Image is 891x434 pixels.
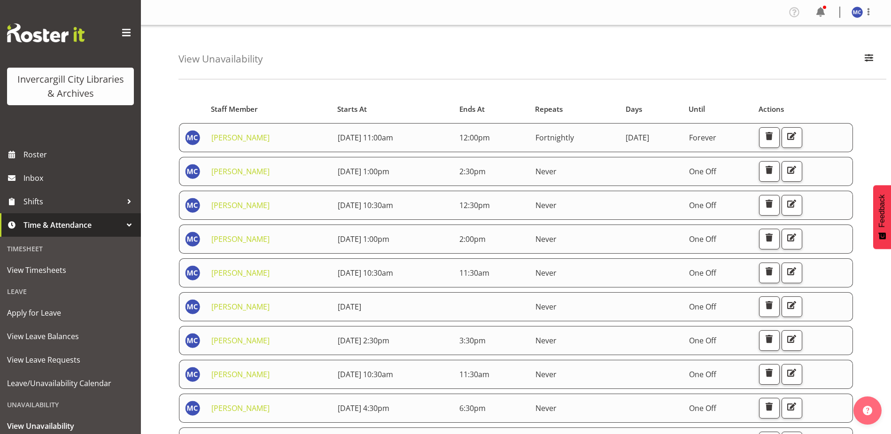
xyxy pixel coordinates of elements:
span: Never [535,166,557,177]
a: [PERSON_NAME] [211,403,270,413]
span: 12:30pm [459,200,490,210]
span: View Unavailability [7,419,134,433]
span: [DATE] [626,132,649,143]
a: [PERSON_NAME] [211,268,270,278]
span: Leave/Unavailability Calendar [7,376,134,390]
span: Never [535,268,557,278]
span: View Leave Balances [7,329,134,343]
span: Starts At [337,104,367,115]
span: Never [535,234,557,244]
span: [DATE] 10:30am [338,369,393,380]
span: Never [535,403,557,413]
div: Timesheet [2,239,139,258]
button: Edit Unavailability [782,364,802,385]
span: One Off [689,268,716,278]
span: One Off [689,200,716,210]
span: Ends At [459,104,485,115]
a: View Leave Balances [2,325,139,348]
button: Edit Unavailability [782,195,802,216]
span: 11:30am [459,369,489,380]
img: maria-catu11656.jpg [185,265,200,280]
span: 3:30pm [459,335,486,346]
button: Edit Unavailability [782,398,802,418]
span: Time & Attendance [23,218,122,232]
span: 2:30pm [459,166,486,177]
span: [DATE] 1:00pm [338,166,389,177]
button: Edit Unavailability [782,127,802,148]
span: Apply for Leave [7,306,134,320]
img: maria-catu11656.jpg [185,130,200,145]
span: Forever [689,132,716,143]
a: [PERSON_NAME] [211,200,270,210]
button: Edit Unavailability [782,296,802,317]
span: Shifts [23,194,122,209]
span: Days [626,104,642,115]
a: [PERSON_NAME] [211,132,270,143]
img: maria-catu11656.jpg [185,333,200,348]
span: Never [535,302,557,312]
img: help-xxl-2.png [863,406,872,415]
span: [DATE] 1:00pm [338,234,389,244]
span: [DATE] 11:00am [338,132,393,143]
a: [PERSON_NAME] [211,369,270,380]
button: Edit Unavailability [782,330,802,351]
span: [DATE] 2:30pm [338,335,389,346]
span: Never [535,200,557,210]
div: Leave [2,282,139,301]
a: [PERSON_NAME] [211,302,270,312]
span: One Off [689,403,716,413]
img: maria-catu11656.jpg [185,299,200,314]
img: maria-catu11656.jpg [185,164,200,179]
img: Rosterit website logo [7,23,85,42]
img: maria-catu11656.jpg [185,367,200,382]
span: One Off [689,369,716,380]
span: View Timesheets [7,263,134,277]
span: [DATE] 10:30am [338,268,393,278]
button: Delete Unavailability [759,229,780,249]
span: [DATE] 10:30am [338,200,393,210]
span: One Off [689,166,716,177]
a: [PERSON_NAME] [211,335,270,346]
a: View Leave Requests [2,348,139,372]
span: Never [535,335,557,346]
button: Delete Unavailability [759,195,780,216]
button: Feedback - Show survey [873,185,891,249]
span: Roster [23,147,136,162]
div: Invercargill City Libraries & Archives [16,72,124,101]
button: Delete Unavailability [759,263,780,283]
span: One Off [689,302,716,312]
a: [PERSON_NAME] [211,234,270,244]
a: [PERSON_NAME] [211,166,270,177]
span: 2:00pm [459,234,486,244]
button: Delete Unavailability [759,296,780,317]
img: maria-catu11656.jpg [185,198,200,213]
span: Inbox [23,171,136,185]
span: Staff Member [211,104,258,115]
span: Never [535,369,557,380]
button: Delete Unavailability [759,161,780,182]
button: Delete Unavailability [759,364,780,385]
span: [DATE] 4:30pm [338,403,389,413]
h4: View Unavailability [178,54,263,64]
span: Fortnightly [535,132,574,143]
button: Edit Unavailability [782,229,802,249]
span: 11:30am [459,268,489,278]
span: One Off [689,234,716,244]
button: Delete Unavailability [759,127,780,148]
span: One Off [689,335,716,346]
a: View Timesheets [2,258,139,282]
button: Edit Unavailability [782,161,802,182]
span: Repeats [535,104,563,115]
button: Delete Unavailability [759,398,780,418]
a: Leave/Unavailability Calendar [2,372,139,395]
img: maria-catu11656.jpg [185,401,200,416]
button: Filter Employees [859,49,879,70]
span: Actions [759,104,784,115]
a: Apply for Leave [2,301,139,325]
span: 6:30pm [459,403,486,413]
button: Delete Unavailability [759,330,780,351]
button: Edit Unavailability [782,263,802,283]
div: Unavailability [2,395,139,414]
span: View Leave Requests [7,353,134,367]
span: Feedback [878,194,886,227]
